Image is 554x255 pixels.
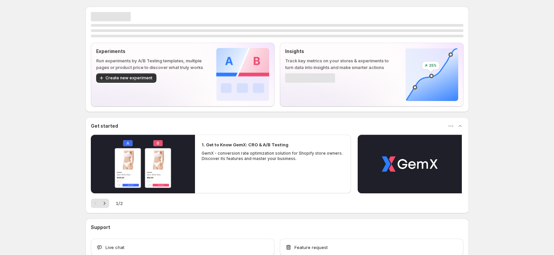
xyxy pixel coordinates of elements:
nav: Pagination [91,199,109,208]
h3: Get started [91,123,118,129]
button: Create new experiment [96,73,156,83]
h2: 1. Get to Know GemX: CRO & A/B Testing [202,141,288,148]
p: GemX - conversion rate optimization solution for Shopify store owners. Discover its features and ... [202,151,345,161]
span: Live chat [105,244,124,251]
p: Run experiments by A/B Testing templates, multiple pages or product price to discover what truly ... [96,57,206,71]
span: Feature request [294,244,328,251]
button: Next [100,199,109,208]
span: 1 / 2 [116,200,123,207]
p: Experiments [96,48,206,55]
p: Track key metrics on your stores & experiments to turn data into insights and make smarter actions [285,57,395,71]
h3: Support [91,224,110,231]
span: Create new experiment [105,75,152,81]
button: Play video [91,135,195,193]
button: Play video [358,135,462,193]
img: Experiments [216,48,269,101]
p: Insights [285,48,395,55]
img: Insights [405,48,458,101]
